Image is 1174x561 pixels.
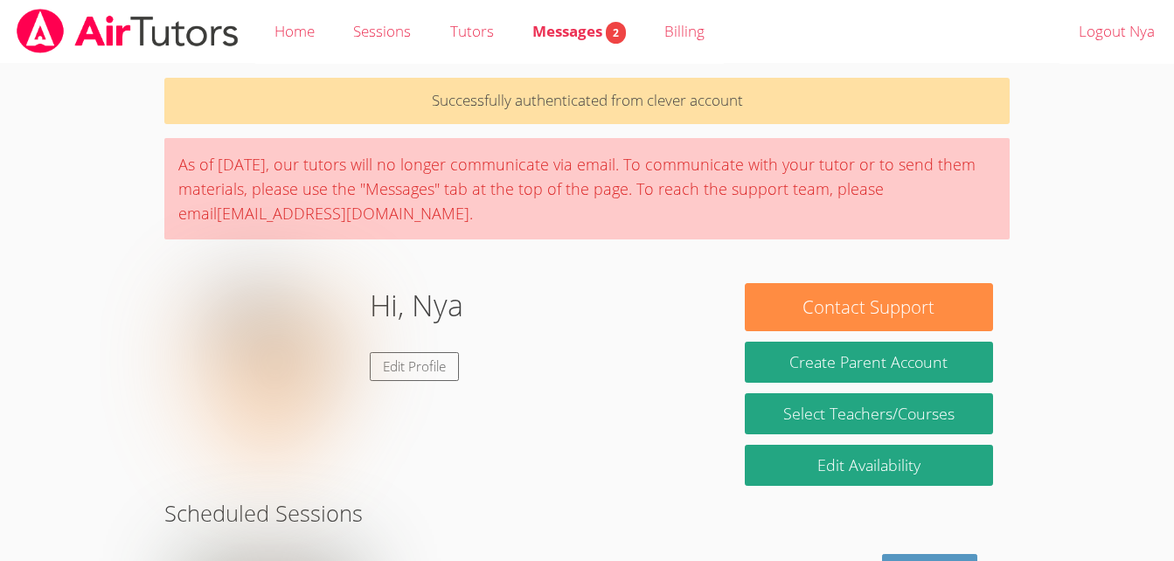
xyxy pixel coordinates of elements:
[164,496,1010,530] h2: Scheduled Sessions
[164,78,1010,124] p: Successfully authenticated from clever account
[15,9,240,53] img: airtutors_banner-c4298cdbf04f3fff15de1276eac7730deb9818008684d7c2e4769d2f7ddbe033.png
[745,393,993,434] a: Select Teachers/Courses
[370,283,463,328] h1: Hi, Nya
[532,21,626,41] span: Messages
[164,138,1010,239] div: As of [DATE], our tutors will no longer communicate via email. To communicate with your tutor or ...
[606,22,626,44] span: 2
[745,283,993,331] button: Contact Support
[745,342,993,383] button: Create Parent Account
[181,283,356,458] img: default.png
[370,352,459,381] a: Edit Profile
[745,445,993,486] a: Edit Availability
